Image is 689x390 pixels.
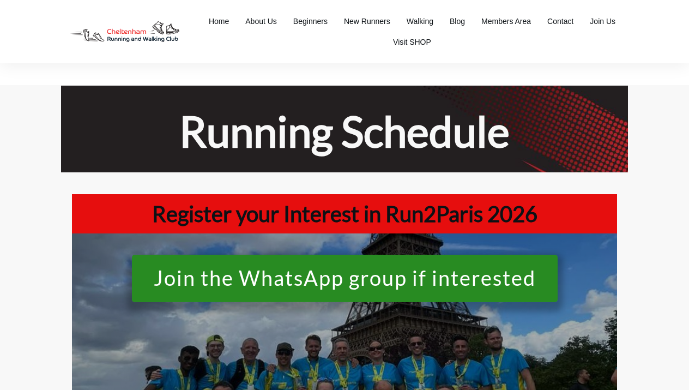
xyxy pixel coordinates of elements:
[547,14,573,29] a: Contact
[132,255,558,302] a: Join the WhatsApp group if interested
[481,14,531,29] a: Members Area
[245,14,277,29] a: About Us
[61,14,188,50] img: Decathlon
[72,104,617,159] h1: Running Schedule
[154,267,536,296] span: Join the WhatsApp group if interested
[344,14,390,29] a: New Runners
[450,14,465,29] a: Blog
[590,14,615,29] a: Join Us
[393,34,431,50] a: Visit SHOP
[209,14,229,29] a: Home
[407,14,433,29] a: Walking
[293,14,328,29] a: Beginners
[77,200,612,228] h1: Register your Interest in Run2Paris 2026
